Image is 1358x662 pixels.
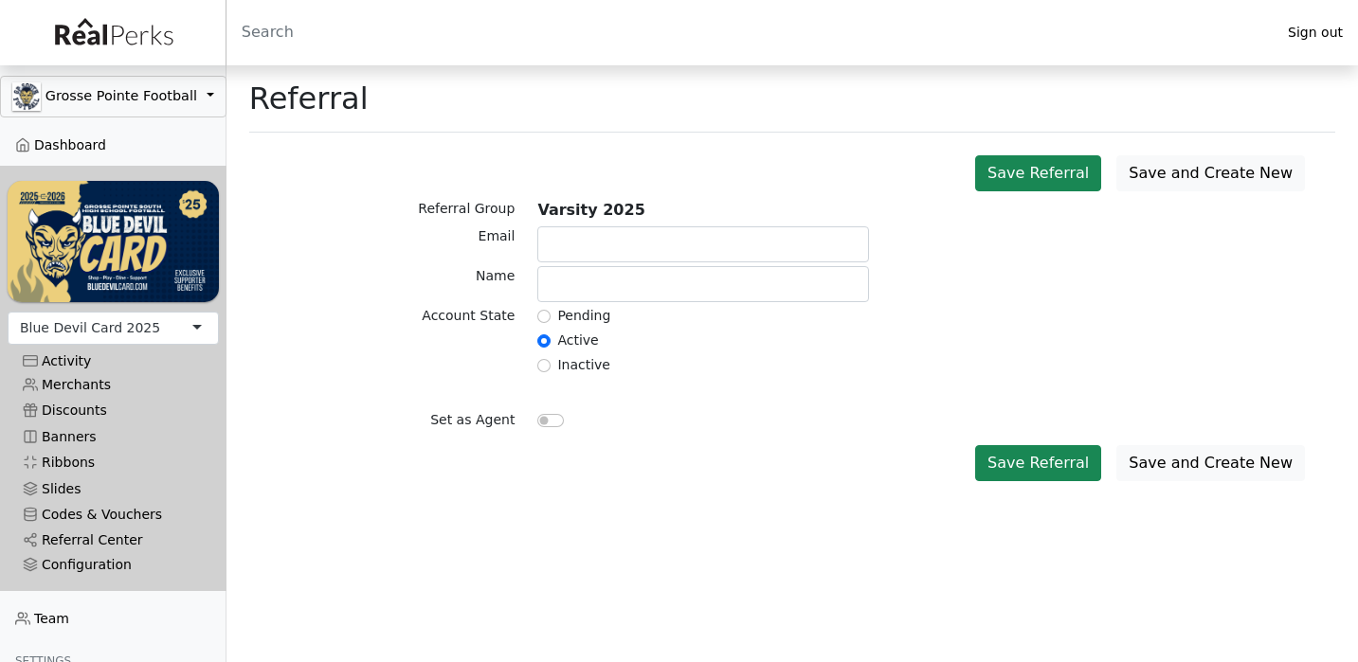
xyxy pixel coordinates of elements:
label: Referral Group [418,199,515,219]
label: Active [557,331,598,350]
input: Search [226,9,1273,55]
a: Ribbons [8,450,219,475]
a: Codes & Vouchers [8,502,219,528]
button: Save Referral [975,445,1101,481]
a: Sign out [1273,20,1358,45]
img: real_perks_logo-01.svg [45,11,181,54]
button: Save and Create New [1116,155,1305,191]
a: Banners [8,424,219,450]
h1: Referral [249,81,369,116]
label: Email [479,226,516,246]
div: Varsity 2025 [526,199,880,226]
label: Set as Agent [430,410,515,430]
label: Account State [422,306,515,326]
label: Inactive [557,355,610,375]
button: Save Referral [975,155,1101,191]
div: Activity [23,353,204,369]
div: Configuration [23,557,204,573]
label: Name [476,266,515,286]
a: Merchants [8,372,219,398]
div: Blue Devil Card 2025 [20,318,160,338]
label: Pending [557,306,610,326]
img: WvZzOez5OCqmO91hHZfJL7W2tJ07LbGMjwPPNJwI.png [8,181,219,301]
a: Referral Center [8,528,219,553]
a: Slides [8,475,219,501]
a: Discounts [8,398,219,423]
button: Save and Create New [1116,445,1305,481]
img: GAa1zriJJmkmu1qRtUwg8x1nQwzlKm3DoqW9UgYl.jpg [12,82,41,111]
